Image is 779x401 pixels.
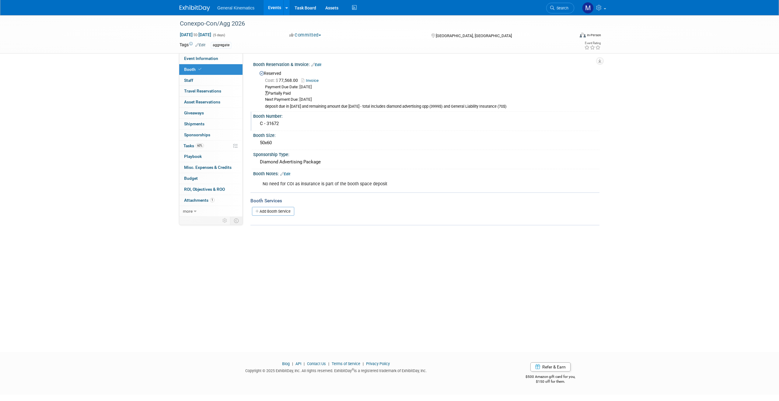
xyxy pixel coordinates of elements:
[252,207,294,216] a: Add Booth Service
[253,150,599,158] div: Sponsorship Type:
[184,67,203,72] span: Booth
[220,217,230,225] td: Personalize Event Tab Strip
[212,33,225,37] span: (5 days)
[582,2,594,14] img: Matthew Mangoni
[361,361,365,366] span: |
[253,112,599,119] div: Booth Number:
[183,209,193,214] span: more
[265,78,300,83] span: 77,568.00
[327,361,331,366] span: |
[265,97,595,103] div: Next Payment Due: [DATE]
[184,187,225,192] span: ROI, Objectives & ROO
[258,178,533,190] div: No need for COI as insurance is part of the booth space deposit
[366,361,390,366] a: Privacy Policy
[436,33,512,38] span: [GEOGRAPHIC_DATA], [GEOGRAPHIC_DATA]
[265,84,595,90] div: Payment Due Date: [DATE]
[198,68,201,71] i: Booth reservation complete
[311,63,321,67] a: Edit
[253,131,599,138] div: Booth Size:
[258,138,595,148] div: 50x60
[180,42,205,49] td: Tags
[546,3,574,13] a: Search
[210,198,215,202] span: 1
[196,143,204,148] span: 60%
[258,69,595,110] div: Reserved
[184,78,193,83] span: Staff
[530,362,571,371] a: Refer & Earn
[184,89,221,93] span: Travel Reservations
[580,33,586,37] img: Format-Inperson.png
[352,368,354,371] sup: ®
[184,176,198,181] span: Budget
[258,119,595,128] div: C - 31672
[501,379,600,384] div: $150 off for them.
[230,217,243,225] td: Toggle Event Tabs
[253,60,599,68] div: Booth Reservation & Invoice:
[287,32,323,38] button: Committed
[184,198,215,203] span: Attachments
[211,42,231,48] div: aggregate
[253,169,599,177] div: Booth Notes:
[179,86,243,96] a: Travel Reservations
[179,108,243,118] a: Giveaways
[195,43,205,47] a: Edit
[184,110,204,115] span: Giveaways
[179,130,243,140] a: Sponsorships
[184,56,218,61] span: Event Information
[179,173,243,184] a: Budget
[217,5,254,10] span: General Kinematics
[332,361,360,366] a: Terms of Service
[184,121,204,126] span: Shipments
[265,91,595,96] div: Partially Paid
[193,32,198,37] span: to
[501,370,600,384] div: $500 Amazon gift card for you,
[587,33,601,37] div: In-Person
[265,78,279,83] span: Cost: $
[280,172,290,176] a: Edit
[179,141,243,151] a: Tasks60%
[184,165,232,170] span: Misc. Expenses & Credits
[179,151,243,162] a: Playbook
[179,75,243,86] a: Staff
[584,42,601,45] div: Event Rating
[178,18,565,29] div: Conexpo-Con/Agg 2026
[291,361,295,366] span: |
[295,361,301,366] a: API
[307,361,326,366] a: Contact Us
[554,6,568,10] span: Search
[538,32,601,41] div: Event Format
[184,99,220,104] span: Asset Reservations
[258,157,595,167] div: Diamond Advertising Package
[302,361,306,366] span: |
[184,132,210,137] span: Sponsorships
[179,162,243,173] a: Misc. Expenses & Credits
[179,97,243,107] a: Asset Reservations
[250,197,599,204] div: Booth Services
[180,32,211,37] span: [DATE] [DATE]
[179,195,243,206] a: Attachments1
[184,154,202,159] span: Playbook
[265,104,595,109] div: deposit due in [DATE] and remaining amount due [DATE] - total includes diamond advertising opp (3...
[179,184,243,195] a: ROI, Objectives & ROO
[301,78,322,83] a: Invoice
[179,64,243,75] a: Booth
[282,361,290,366] a: Blog
[179,119,243,129] a: Shipments
[179,206,243,217] a: more
[183,143,204,148] span: Tasks
[180,5,210,11] img: ExhibitDay
[179,53,243,64] a: Event Information
[180,367,492,374] div: Copyright © 2025 ExhibitDay, Inc. All rights reserved. ExhibitDay is a registered trademark of Ex...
